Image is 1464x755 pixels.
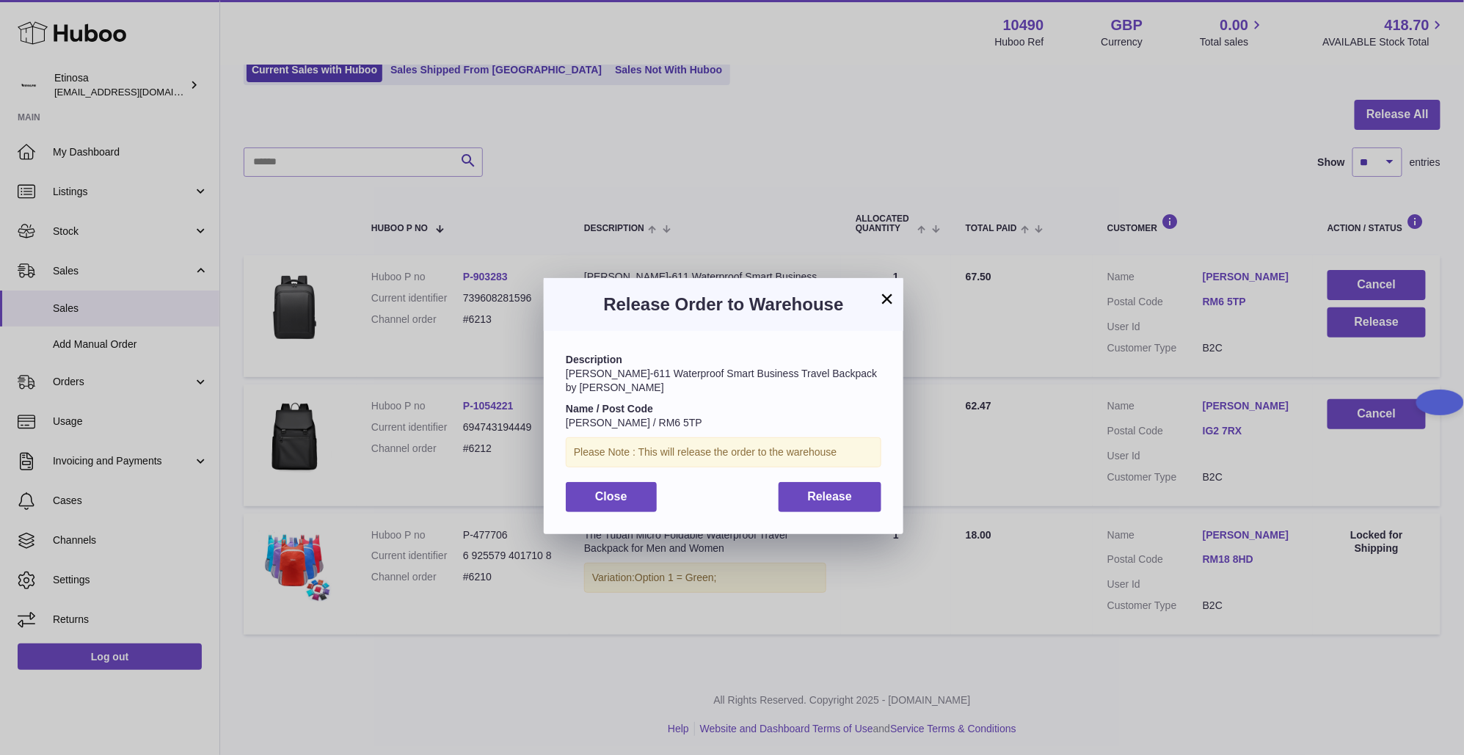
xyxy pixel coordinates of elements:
h3: Release Order to Warehouse [566,293,881,316]
div: Please Note : This will release the order to the warehouse [566,437,881,467]
button: Release [779,482,882,512]
button: Close [566,482,657,512]
strong: Name / Post Code [566,403,653,415]
button: × [878,290,896,307]
strong: Description [566,354,622,365]
span: [PERSON_NAME]-611 Waterproof Smart Business Travel Backpack by [PERSON_NAME] [566,368,877,393]
span: Release [808,490,853,503]
span: [PERSON_NAME] / RM6 5TP [566,417,702,428]
span: Close [595,490,627,503]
